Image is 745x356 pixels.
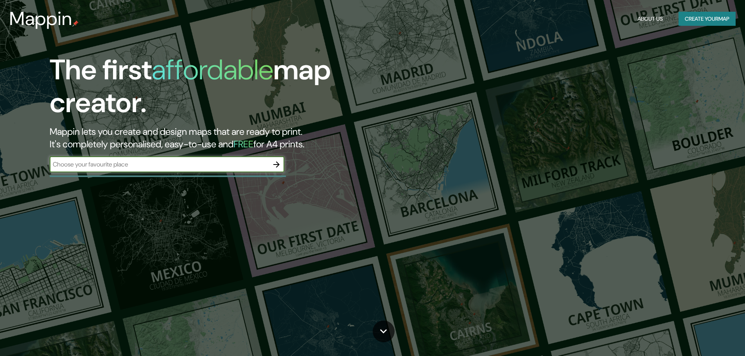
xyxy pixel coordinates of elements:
[72,20,79,27] img: mappin-pin
[679,12,736,26] button: Create yourmap
[233,138,253,150] h5: FREE
[50,54,422,125] h1: The first map creator.
[634,12,666,26] button: About Us
[50,160,269,169] input: Choose your favourite place
[152,52,273,88] h1: affordable
[50,125,422,150] h2: Mappin lets you create and design maps that are ready to print. It's completely personalised, eas...
[9,8,72,30] h3: Mappin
